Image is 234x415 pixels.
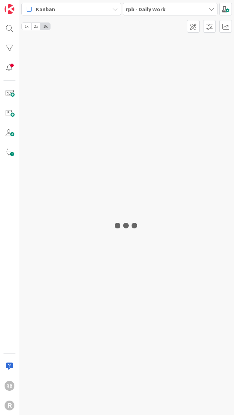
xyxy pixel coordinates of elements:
b: rpb - Daily Work [126,6,166,13]
span: 1x [22,23,31,30]
div: RB [5,381,14,391]
span: 3x [41,23,50,30]
img: Visit kanbanzone.com [5,4,14,14]
div: R [5,401,14,410]
span: 2x [31,23,41,30]
span: Kanban [36,5,55,13]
